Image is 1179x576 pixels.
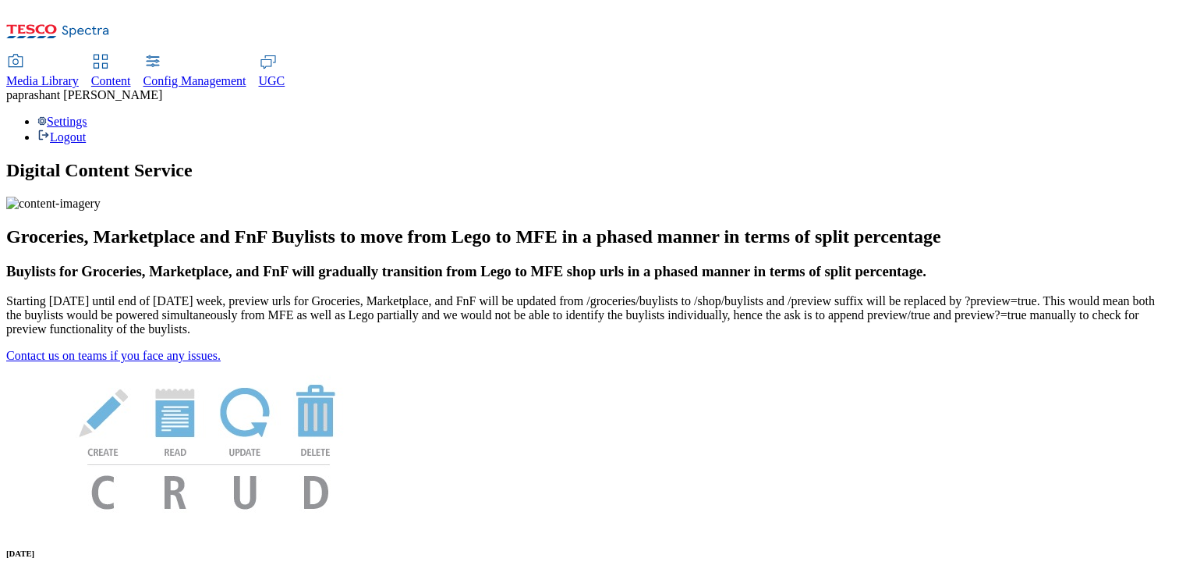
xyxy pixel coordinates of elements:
[143,74,246,87] span: Config Management
[37,115,87,128] a: Settings
[6,88,18,101] span: pa
[6,160,1173,181] h1: Digital Content Service
[91,55,131,88] a: Content
[6,549,1173,558] h6: [DATE]
[143,55,246,88] a: Config Management
[91,74,131,87] span: Content
[259,55,285,88] a: UGC
[6,263,1173,280] h3: Buylists for Groceries, Marketplace, and FnF will gradually transition from Lego to MFE shop urls...
[6,197,101,211] img: content-imagery
[6,55,79,88] a: Media Library
[6,363,412,526] img: News Image
[259,74,285,87] span: UGC
[6,74,79,87] span: Media Library
[6,349,221,362] a: Contact us on teams if you face any issues.
[37,130,86,144] a: Logout
[6,294,1173,336] p: Starting [DATE] until end of [DATE] week, preview urls for Groceries, Marketplace, and FnF will b...
[6,226,1173,247] h2: Groceries, Marketplace and FnF Buylists to move from Lego to MFE in a phased manner in terms of s...
[18,88,162,101] span: prashant [PERSON_NAME]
